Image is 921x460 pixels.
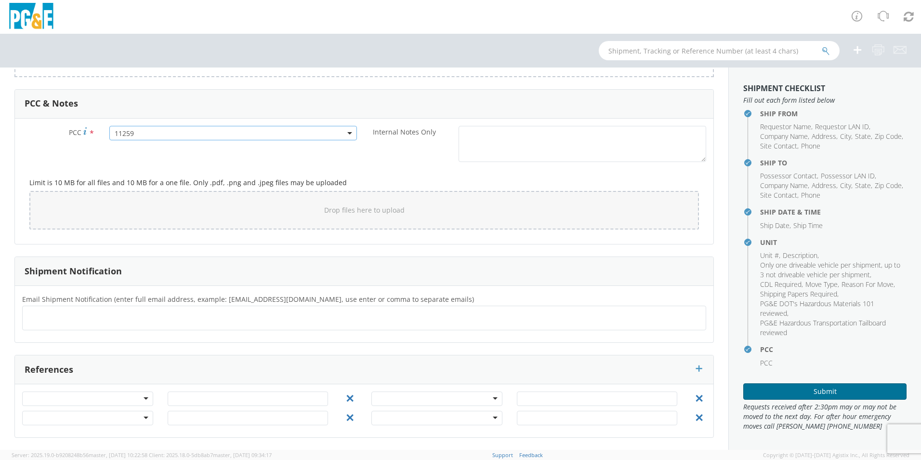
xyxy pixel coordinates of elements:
li: , [875,132,903,141]
span: Shipping Papers Required [760,289,837,298]
h4: Ship Date & Time [760,208,907,216]
span: Only one driveable vehicle per shipment, up to 3 not driveable vehicle per shipment [760,260,900,279]
span: CDL Required [760,280,802,289]
li: , [855,181,872,190]
li: , [812,132,838,141]
span: Site Contact [760,190,797,200]
span: Zip Code [875,181,902,190]
span: Ship Date [760,221,789,230]
span: City [840,132,851,141]
li: , [760,260,904,280]
span: Zip Code [875,132,902,141]
span: Server: 2025.19.0-b9208248b56 [12,451,147,459]
h3: PCC & Notes [25,99,78,108]
span: master, [DATE] 09:34:17 [213,451,272,459]
li: , [760,190,799,200]
li: , [760,251,780,260]
span: Internal Notes Only [373,127,436,136]
span: Move Type [805,280,838,289]
span: Drop files here to upload [324,205,405,215]
span: Company Name [760,181,808,190]
span: Reason For Move [842,280,894,289]
li: , [760,181,809,190]
span: Description [783,251,817,260]
li: , [875,181,903,190]
h5: Limit is 10 MB for all files and 10 MB for a one file. Only .pdf, .png and .jpeg files may be upl... [29,179,699,186]
li: , [840,132,853,141]
button: Submit [743,383,907,400]
li: , [760,299,904,318]
span: PCC [69,128,81,137]
span: Possessor LAN ID [821,171,875,180]
li: , [760,171,818,181]
span: City [840,181,851,190]
h4: PCC [760,346,907,353]
strong: Shipment Checklist [743,83,825,94]
h3: References [25,365,73,375]
li: , [842,280,895,289]
a: Support [492,451,513,459]
li: , [760,132,809,141]
span: Company Name [760,132,808,141]
span: Client: 2025.18.0-5db8ab7 [149,451,272,459]
span: PG&E Hazardous Transportation Tailboard reviewed [760,318,886,337]
h4: Ship To [760,159,907,166]
span: 11259 [109,126,357,140]
li: , [815,122,870,132]
h4: Unit [760,239,907,246]
img: pge-logo-06675f144f4cfa6a6814.png [7,3,55,31]
li: , [805,280,839,289]
span: Unit # [760,251,779,260]
span: Phone [801,190,820,200]
span: Phone [801,141,820,150]
span: Fill out each form listed below [743,95,907,105]
span: Address [812,181,836,190]
span: PG&E DOT's Hazardous Materials 101 reviewed [760,299,874,318]
li: , [760,221,791,230]
span: Requests received after 2:30pm may or may not be moved to the next day. For after hour emergency ... [743,402,907,431]
li: , [760,289,839,299]
span: Address [812,132,836,141]
span: Site Contact [760,141,797,150]
span: master, [DATE] 10:22:58 [89,451,147,459]
span: Requestor Name [760,122,811,131]
li: , [812,181,838,190]
li: , [821,171,876,181]
li: , [760,280,803,289]
span: Possessor Contact [760,171,817,180]
span: State [855,132,871,141]
span: Copyright © [DATE]-[DATE] Agistix Inc., All Rights Reserved [763,451,909,459]
li: , [783,251,819,260]
li: , [855,132,872,141]
span: Email Shipment Notification (enter full email address, example: jdoe01@agistix.com, use enter or ... [22,295,474,304]
span: Ship Time [793,221,823,230]
a: Feedback [519,451,543,459]
span: Requestor LAN ID [815,122,869,131]
input: Shipment, Tracking or Reference Number (at least 4 chars) [599,41,840,60]
li: , [760,122,813,132]
h3: Shipment Notification [25,267,122,276]
h4: Ship From [760,110,907,117]
span: 11259 [115,129,352,138]
span: State [855,181,871,190]
span: PCC [760,358,773,367]
li: , [840,181,853,190]
li: , [760,141,799,151]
